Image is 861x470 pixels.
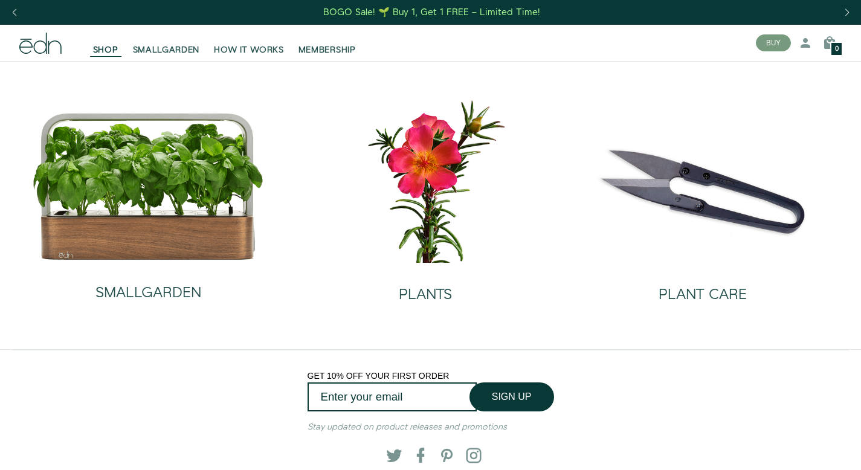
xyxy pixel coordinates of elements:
span: 0 [835,46,839,53]
input: Enter your email [308,382,477,411]
span: GET 10% OFF YOUR FIRST ORDER [308,371,450,381]
button: SIGN UP [469,382,554,411]
span: HOW IT WORKS [214,44,283,56]
a: BOGO Sale! 🌱 Buy 1, Get 1 FREE – Limited Time! [322,3,541,22]
h2: PLANTS [399,287,452,303]
h2: PLANT CARE [659,287,747,303]
a: SMALLGARDEN [126,30,207,56]
a: PLANT CARE [574,263,832,312]
h2: SMALLGARDEN [95,285,201,301]
button: BUY [756,34,791,51]
span: SMALLGARDEN [133,44,200,56]
a: PLANTS [297,263,555,312]
div: BOGO Sale! 🌱 Buy 1, Get 1 FREE – Limited Time! [323,6,540,19]
span: SHOP [93,44,118,56]
a: SHOP [86,30,126,56]
em: Stay updated on product releases and promotions [308,421,507,433]
span: MEMBERSHIP [298,44,356,56]
a: HOW IT WORKS [207,30,291,56]
a: MEMBERSHIP [291,30,363,56]
a: SMALLGARDEN [32,261,264,311]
